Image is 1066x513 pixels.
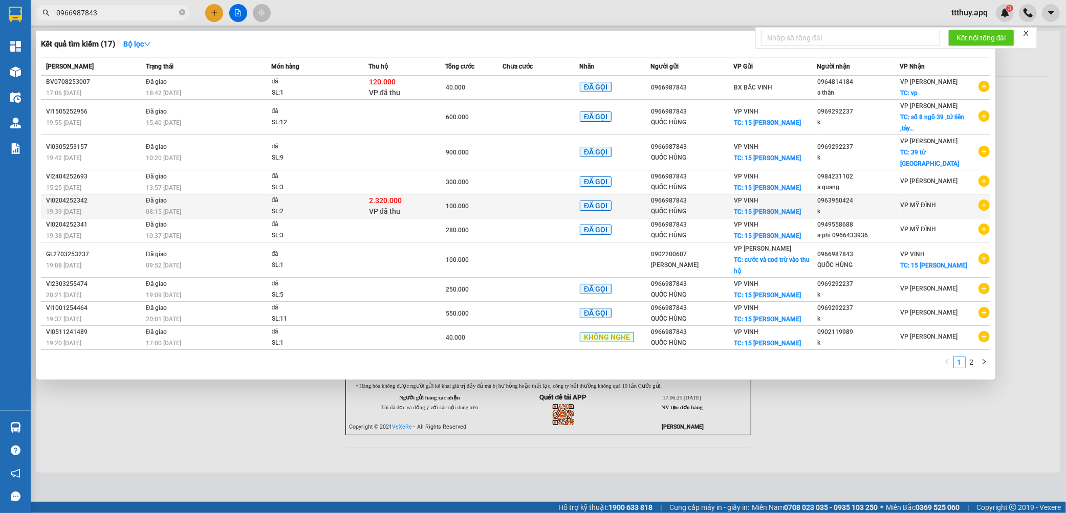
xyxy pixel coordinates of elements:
span: VP [PERSON_NAME] [900,78,958,85]
span: 15:25 [DATE] [46,184,81,191]
span: ĐÃ GỌI [580,82,612,92]
span: ĐÃ GỌI [580,200,612,211]
a: 1 [954,356,965,368]
span: Nhãn [579,63,594,70]
span: Đã giao [146,328,167,336]
div: a thân [817,87,899,98]
div: VI0204252342 [46,195,143,206]
span: BX BẮC VINH [734,84,772,91]
div: 0966987843 [651,279,733,289]
span: plus-circle [978,175,990,187]
span: 15:40 [DATE] [146,119,181,126]
span: 19:42 [DATE] [46,154,81,162]
div: 0949558688 [817,219,899,230]
li: Next Page [978,356,990,368]
div: QUỐC HÙNG [651,182,733,193]
span: 10:20 [DATE] [146,154,181,162]
span: 17:06 [DATE] [46,90,81,97]
div: đá [272,106,349,117]
span: left [944,359,950,365]
div: GL2703253237 [46,249,143,260]
div: 0969292237 [817,303,899,314]
div: 0969292237 [817,106,899,117]
div: a quang [817,182,899,193]
span: TC: 15 [PERSON_NAME] [734,316,801,323]
span: Chưa cước [503,63,533,70]
span: plus-circle [978,110,990,122]
span: VP VINH [734,143,758,150]
input: Nhập số tổng đài [761,30,940,46]
span: 19:20 [DATE] [46,340,81,347]
span: Đã giao [146,304,167,311]
span: ĐÃ GỌI [580,176,612,187]
li: 2 [966,356,978,368]
div: QUỐC HÙNG [651,314,733,324]
div: k [817,152,899,163]
span: VP VINH [734,280,758,287]
span: question-circle [11,445,20,455]
span: VP VINH [734,108,758,115]
img: warehouse-icon [10,66,21,77]
span: ĐÃ GỌI [580,147,612,157]
span: TC: cước và cod trừ vào thu hộ [734,256,810,275]
div: đá [272,76,349,87]
span: plus-circle [978,199,990,211]
span: right [981,359,987,365]
div: SL: 3 [272,182,349,193]
img: solution-icon [10,143,21,154]
span: plus-circle [978,283,990,294]
span: VP [PERSON_NAME] [900,102,958,109]
div: SL: 3 [272,230,349,241]
li: Previous Page [941,356,953,368]
span: VP MỸ ĐÌNH [900,202,936,209]
div: SL: 2 [272,206,349,217]
span: TC: 15 [PERSON_NAME] [734,119,801,126]
div: k [817,289,899,300]
span: 120.000 [369,78,396,86]
div: 0902200607 [651,249,733,260]
span: Thu hộ [368,63,388,70]
img: warehouse-icon [10,422,21,433]
div: 0966987843 [651,171,733,182]
span: plus-circle [978,253,990,264]
span: 100.000 [446,203,469,210]
div: đá [272,141,349,152]
div: VI0204252341 [46,219,143,230]
h3: Kết quả tìm kiếm ( 17 ) [41,39,115,50]
span: [PERSON_NAME] [46,63,94,70]
span: VP VINH [734,328,758,336]
span: 10:37 [DATE] [146,232,181,239]
button: left [941,356,953,368]
li: 1 [953,356,966,368]
div: 0966987843 [651,195,733,206]
strong: Bộ lọc [123,40,151,48]
div: VI2303255474 [46,279,143,289]
span: TC: 15 [PERSON_NAME] [734,340,801,347]
span: plus-circle [978,81,990,92]
div: 0969292237 [817,142,899,152]
span: close-circle [179,8,185,18]
span: 40.000 [446,84,465,91]
div: đá [272,171,349,182]
div: a phi 0966433936 [817,230,899,241]
div: QUỐC HÙNG [651,117,733,128]
div: 0966987843 [651,142,733,152]
span: close [1023,30,1030,37]
span: 17:00 [DATE] [146,340,181,347]
div: QUỐC HÙNG [651,338,733,348]
span: 550.000 [446,310,469,317]
span: Kết nối tổng đài [956,32,1006,43]
div: k [817,314,899,324]
span: VP VINH [734,173,758,180]
span: TC: 15 [PERSON_NAME] [734,232,801,239]
div: đá [272,249,349,260]
span: 600.000 [446,114,469,121]
span: 100.000 [446,256,469,263]
button: right [978,356,990,368]
span: VP MỸ ĐÌNH [900,226,936,233]
div: BV0708253007 [46,77,143,87]
div: đá [272,278,349,289]
span: VP [PERSON_NAME] [900,333,958,340]
div: SL: 11 [272,314,349,325]
div: VI2404252693 [46,171,143,182]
